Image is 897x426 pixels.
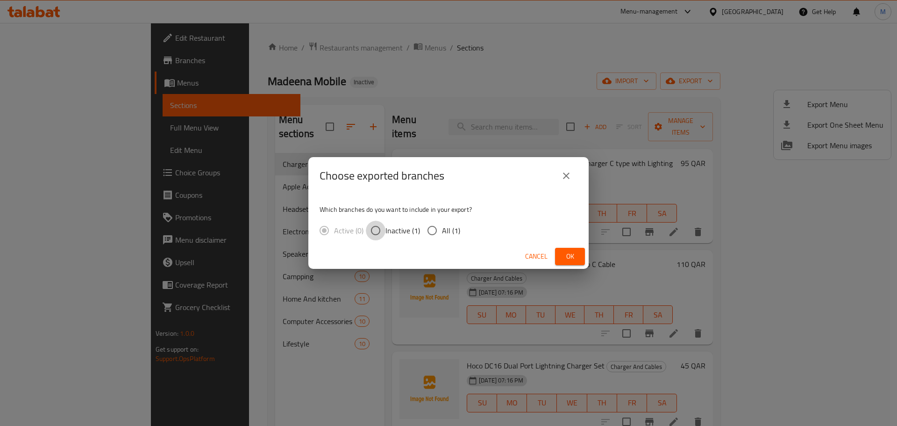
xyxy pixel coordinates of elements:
[562,251,577,262] span: Ok
[334,225,363,236] span: Active (0)
[521,248,551,265] button: Cancel
[555,248,585,265] button: Ok
[320,168,444,183] h2: Choose exported branches
[320,205,577,214] p: Which branches do you want to include in your export?
[555,165,577,187] button: close
[385,225,420,236] span: Inactive (1)
[442,225,460,236] span: All (1)
[525,251,548,262] span: Cancel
